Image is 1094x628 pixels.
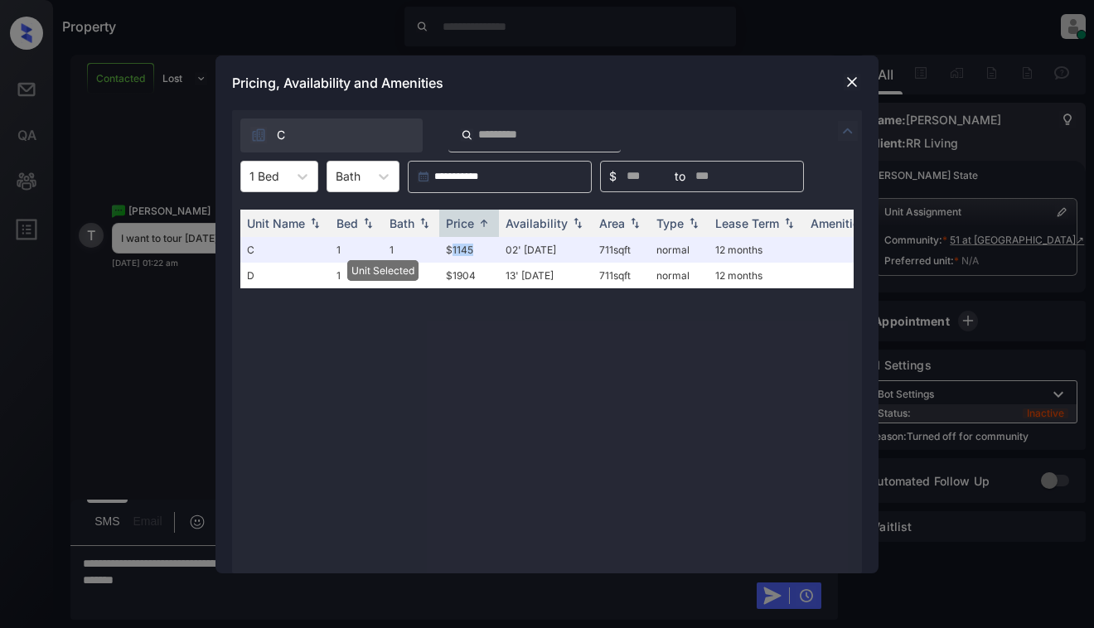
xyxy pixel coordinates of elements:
img: sorting [569,217,586,229]
span: C [277,126,285,144]
div: Type [656,216,684,230]
img: icon-zuma [838,121,858,141]
img: sorting [416,217,433,229]
div: Area [599,216,625,230]
div: Availability [506,216,568,230]
td: 1 [330,263,383,288]
div: Price [446,216,474,230]
td: $1145 [439,237,499,263]
td: 711 sqft [593,237,650,263]
span: to [675,167,685,186]
img: sorting [627,217,643,229]
td: 1 [383,237,439,263]
div: Bed [336,216,358,230]
td: 711 sqft [593,263,650,288]
img: icon-zuma [250,127,267,143]
div: Pricing, Availability and Amenities [215,56,879,110]
img: sorting [476,217,492,229]
img: icon-zuma [461,128,473,143]
td: 02' [DATE] [499,237,593,263]
img: close [844,74,860,90]
td: 1 [330,237,383,263]
td: 13' [DATE] [499,263,593,288]
td: normal [650,237,709,263]
img: sorting [360,217,376,229]
td: C [240,237,330,263]
span: $ [609,167,617,186]
div: Lease Term [715,216,779,230]
td: D [240,263,330,288]
div: Bath [390,216,414,230]
div: Amenities [811,216,866,230]
td: 12 months [709,263,804,288]
div: Unit Name [247,216,305,230]
td: normal [650,263,709,288]
td: 1 [383,263,439,288]
img: sorting [781,217,797,229]
img: sorting [307,217,323,229]
img: sorting [685,217,702,229]
td: $1904 [439,263,499,288]
td: 12 months [709,237,804,263]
